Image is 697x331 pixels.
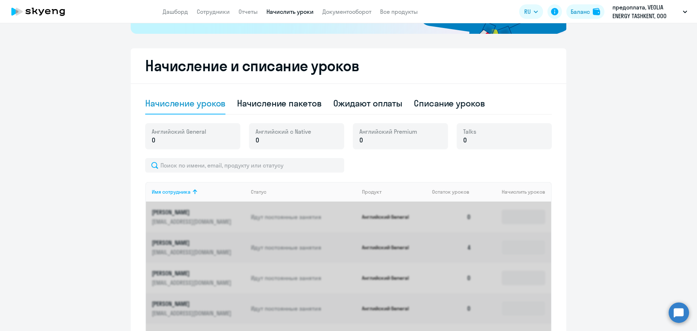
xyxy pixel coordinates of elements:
[152,189,245,195] div: Имя сотрудника
[519,4,543,19] button: RU
[163,8,188,15] a: Дашборд
[432,189,477,195] div: Остаток уроков
[333,97,403,109] div: Ожидают оплаты
[362,189,427,195] div: Продукт
[256,136,259,145] span: 0
[197,8,230,15] a: Сотрудники
[251,189,266,195] div: Статус
[524,7,531,16] span: RU
[152,189,191,195] div: Имя сотрудника
[266,8,314,15] a: Начислить уроки
[463,128,476,136] span: Talks
[359,128,417,136] span: Английский Premium
[593,8,600,15] img: balance
[256,128,311,136] span: Английский с Native
[251,189,356,195] div: Статус
[432,189,469,195] span: Остаток уроков
[414,97,485,109] div: Списание уроков
[609,3,691,20] button: предоплата, VEOLIA ENERGY TASHKENT, ООО
[152,136,155,145] span: 0
[463,136,467,145] span: 0
[145,97,225,109] div: Начисление уроков
[477,182,551,202] th: Начислить уроков
[145,158,344,173] input: Поиск по имени, email, продукту или статусу
[145,57,552,74] h2: Начисление и списание уроков
[152,128,206,136] span: Английский General
[362,189,382,195] div: Продукт
[359,136,363,145] span: 0
[239,8,258,15] a: Отчеты
[571,7,590,16] div: Баланс
[380,8,418,15] a: Все продукты
[566,4,604,19] button: Балансbalance
[237,97,321,109] div: Начисление пакетов
[322,8,371,15] a: Документооборот
[612,3,680,20] p: предоплата, VEOLIA ENERGY TASHKENT, ООО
